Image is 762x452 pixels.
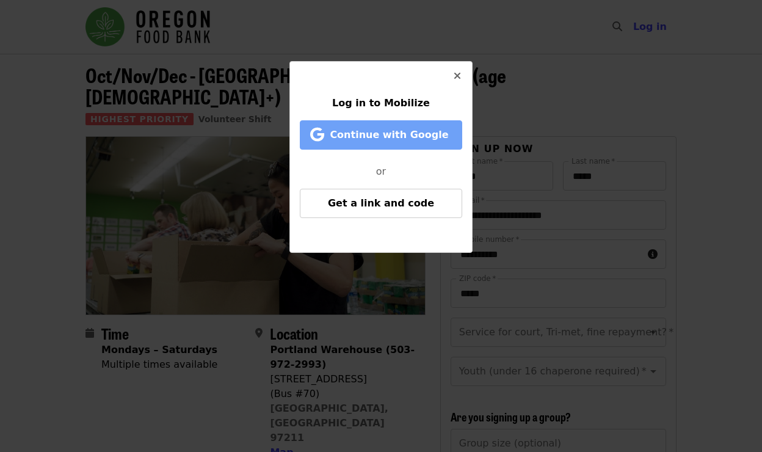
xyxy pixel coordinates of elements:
[376,166,386,177] span: or
[454,70,461,82] i: times icon
[332,97,430,109] span: Log in to Mobilize
[330,129,448,140] span: Continue with Google
[328,197,434,209] span: Get a link and code
[310,126,324,144] i: google icon
[300,189,462,218] button: Get a link and code
[443,62,472,91] button: Close
[300,120,462,150] button: Continue with Google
